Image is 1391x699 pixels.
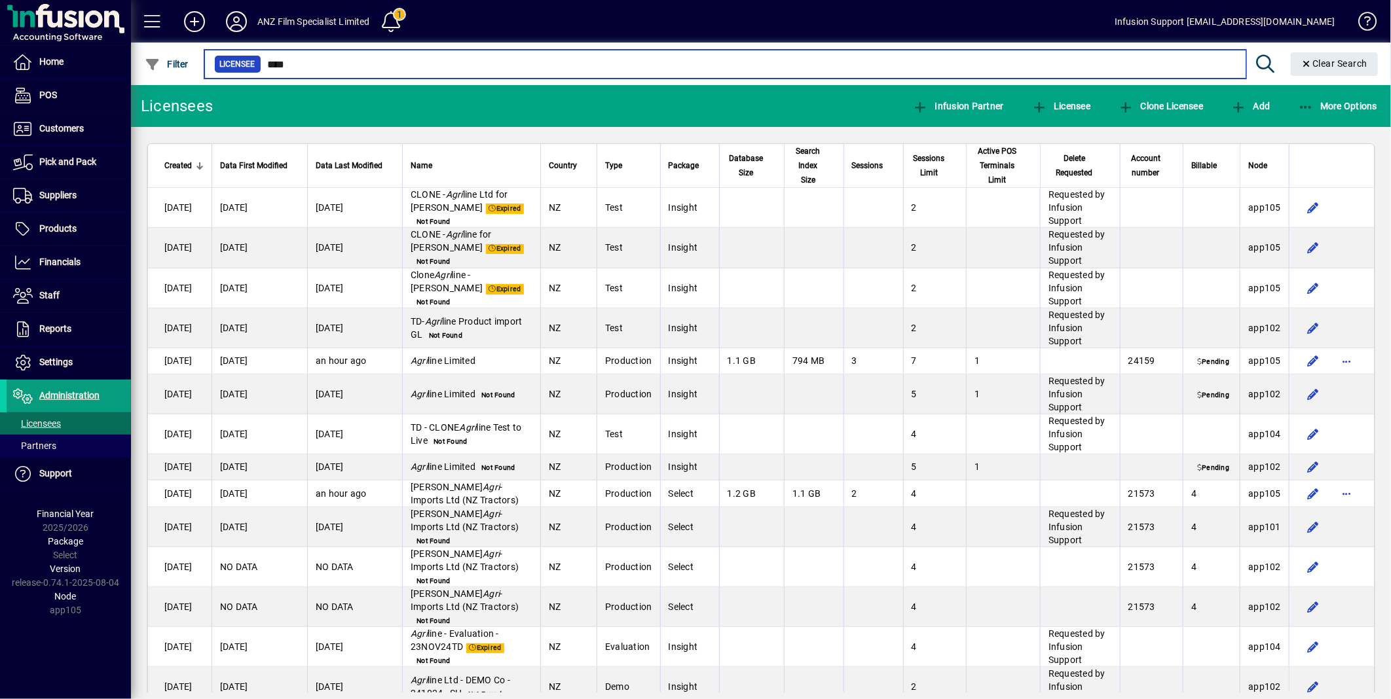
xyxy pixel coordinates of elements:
span: Node [1248,158,1267,173]
span: [PERSON_NAME] -Imports Ltd (NZ Tractors) [411,588,519,612]
td: Production [597,348,660,374]
a: POS [7,79,131,112]
td: 4 [903,414,967,454]
td: 3 [844,348,903,374]
td: Select [660,547,719,587]
td: 4 [1183,480,1240,507]
span: Not Found [414,217,453,228]
em: Agri [446,189,463,200]
td: 2 [844,480,903,507]
span: Delete Requested [1048,151,1100,180]
div: Delete Requested [1048,151,1112,180]
span: Clone line - [PERSON_NAME] [411,270,483,293]
button: Edit [1303,384,1324,404]
td: Insight [660,268,719,308]
span: app105.prod.infusionbusinesssoftware.com [1248,202,1281,213]
div: Sessions [852,158,895,173]
td: 1.1 GB [719,348,785,374]
span: Name [411,158,432,173]
button: Edit [1303,317,1324,338]
span: app105.prod.infusionbusinesssoftware.com [1248,283,1281,293]
td: Test [597,188,660,228]
td: Requested by Infusion Support [1040,627,1120,667]
em: Agri [483,548,500,559]
td: [DATE] [148,308,212,348]
em: Agri [411,675,428,685]
td: NZ [540,188,597,228]
span: Expired [486,204,523,214]
span: app104.prod.infusionbusinesssoftware.com [1248,429,1281,439]
span: app105.prod.infusionbusinesssoftware.com [1248,488,1281,499]
span: app102.prod.infusionbusinesssoftware.com [1248,461,1281,472]
td: NO DATA [307,547,402,587]
button: Infusion Partner [909,94,1007,118]
td: 21573 [1120,587,1183,627]
td: 5 [903,374,967,414]
span: Active POS Terminals Limit [974,144,1020,187]
button: Clear [1291,52,1379,76]
td: Production [597,547,660,587]
td: Insight [660,348,719,374]
td: NZ [540,308,597,348]
em: Agri [446,229,463,240]
td: [DATE] [212,228,307,268]
span: Clone Licensee [1118,101,1203,111]
span: Licensee [220,58,255,71]
span: Pending [1195,357,1232,368]
td: 4 [903,480,967,507]
td: [DATE] [307,228,402,268]
td: Test [597,268,660,308]
td: 4 [1183,507,1240,547]
td: Production [597,587,660,627]
td: Requested by Infusion Support [1040,188,1120,228]
em: Agri [411,355,428,366]
span: Account number [1128,151,1163,180]
td: 1 [966,374,1040,414]
button: Edit [1303,556,1324,577]
td: Test [597,308,660,348]
span: Add [1231,101,1270,111]
td: [DATE] [307,188,402,228]
span: Clear Search [1301,58,1368,69]
span: Not Found [414,576,453,586]
button: Profile [215,10,257,33]
td: 7 [903,348,967,374]
em: Agri [425,316,442,327]
span: Not Found [479,463,518,474]
button: Edit [1303,237,1324,258]
td: [DATE] [212,454,307,480]
td: 4 [903,547,967,587]
td: NO DATA [307,587,402,627]
td: Insight [660,228,719,268]
div: Database Size [728,151,777,180]
td: 1 [966,454,1040,480]
span: TD- line Product import GL [411,316,523,340]
button: Edit [1303,350,1324,371]
td: 4 [1183,587,1240,627]
em: Agri [411,389,428,399]
td: [DATE] [148,454,212,480]
td: [DATE] [212,308,307,348]
button: Edit [1303,483,1324,504]
span: Expired [486,244,523,255]
span: Pending [1195,390,1232,401]
span: Expired [466,643,504,654]
div: Licensees [141,96,213,116]
span: Type [605,158,622,173]
td: [DATE] [307,414,402,454]
span: Licensee [1031,101,1091,111]
span: app102.prod.infusionbusinesssoftware.com [1248,389,1281,399]
td: [DATE] [148,480,212,507]
td: Requested by Infusion Support [1040,228,1120,268]
span: Not Found [426,331,466,341]
td: [DATE] [212,414,307,454]
em: Agri [483,588,500,599]
td: [DATE] [307,507,402,547]
span: app102.prod.infusionbusinesssoftware.com [1248,601,1281,612]
button: Edit [1303,197,1324,218]
span: line Limited [411,389,475,399]
span: Reports [39,323,71,334]
button: Licensee [1028,94,1094,118]
a: Suppliers [7,179,131,212]
td: [DATE] [148,348,212,374]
